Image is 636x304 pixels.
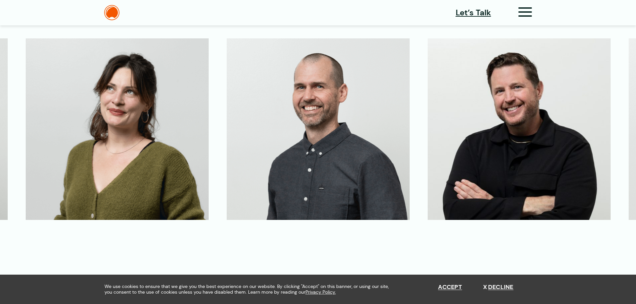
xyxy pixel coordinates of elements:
a: Let’s Talk [456,7,491,19]
a: Privacy Policy. [305,289,336,295]
span: We use cookies to ensure that we give you the best experience on our website. By clicking "Accept... [104,284,395,295]
button: Decline [483,284,513,291]
button: Accept [438,284,462,291]
img: Lauren Sell, Designer [26,38,209,220]
img: The Daylight Studio Logo [104,5,120,20]
img: David McReynolds, Director of Technology, Partner [227,38,410,220]
img: Alan Robinson, Director of Strategy, Managing Principal [428,38,611,220]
